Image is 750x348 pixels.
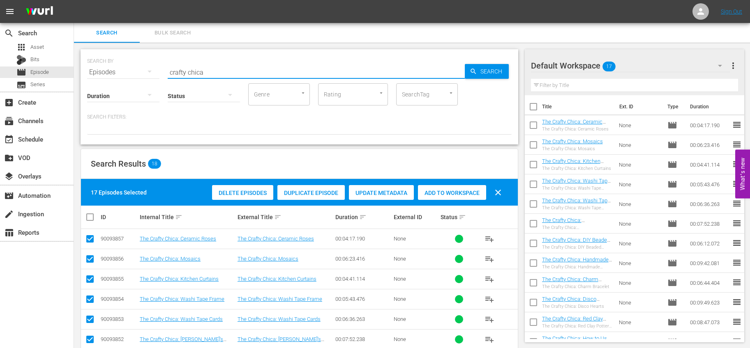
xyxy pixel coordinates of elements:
button: Search [465,64,509,79]
td: 00:04:17.190 [687,115,732,135]
span: playlist_add [485,254,494,264]
span: Episode [667,317,677,327]
span: menu [5,7,15,16]
span: Episode [667,337,677,347]
button: playlist_add [480,229,499,249]
div: External Title [238,212,333,222]
div: The Crafty Chica: Washi Tape Cards [542,205,613,211]
button: Delete Episodes [212,185,273,200]
span: Search [477,64,509,79]
a: The Crafty Chica: Washi Tape Frame [542,178,611,190]
a: The Crafty Chica: Kitchen Curtains [238,276,316,282]
span: playlist_add [485,294,494,304]
span: Reports [4,228,14,238]
td: None [616,155,664,174]
div: Episodes [87,61,159,84]
span: Create [4,98,14,108]
div: Bits [16,55,26,65]
a: The Crafty Chica: Washi Tape Cards [140,316,223,322]
a: The Crafty Chica: Charm Bracelet [542,276,602,288]
span: more_vert [728,61,738,71]
div: Status [441,212,477,222]
span: Episode [667,278,677,288]
td: 00:08:47.073 [687,312,732,332]
div: The Crafty Chica: Handmade Journal [542,264,613,270]
span: Episode [667,238,677,248]
td: None [616,135,664,155]
td: 00:05:43.476 [687,174,732,194]
span: 17 [602,58,616,75]
td: 00:04:41.114 [687,155,732,174]
span: Episode [667,219,677,229]
td: None [616,312,664,332]
div: 90093852 [101,336,137,342]
span: reorder [732,238,742,248]
td: None [616,174,664,194]
a: The Crafty Chica: Kitchen Curtains [542,158,604,170]
a: The Crafty Chica: Washi Tape Frame [140,296,224,302]
td: None [616,293,664,312]
td: None [616,253,664,273]
a: The Crafty Chica: Ceramic Roses [140,236,216,242]
button: Open [377,89,385,97]
div: None [394,256,438,262]
span: sort [175,213,182,221]
div: 17 Episodes Selected [91,188,147,197]
span: Episode [667,160,677,169]
img: ans4CAIJ8jUAAAAAAAAAAAAAAAAAAAAAAAAgQb4GAAAAAAAAAAAAAAAAAAAAAAAAJMjXAAAAAAAAAAAAAAAAAAAAAAAAgAT5G... [20,2,59,21]
div: 00:05:43.476 [335,296,392,302]
p: Search Filters: [87,114,512,121]
span: reorder [732,218,742,228]
span: Asset [30,43,44,51]
a: The Crafty Chica: Handmade Journal [542,256,612,269]
div: The Crafty Chica: Kitchen Curtains [542,166,613,171]
span: playlist_add [485,334,494,344]
button: Update Metadata [349,185,414,200]
span: reorder [732,159,742,169]
span: Delete Episodes [212,190,273,196]
span: Episode [667,120,677,130]
td: None [616,214,664,234]
div: The Crafty Chica: Disco Hearts [542,304,613,309]
div: 00:04:17.190 [335,236,392,242]
span: reorder [732,317,742,327]
div: The Crafty Chica: Charm Bracelet [542,284,613,289]
button: playlist_add [480,289,499,309]
td: None [616,234,664,253]
span: Bulk Search [145,28,201,38]
span: Series [30,80,45,89]
span: Channels [4,116,14,126]
span: Episode [667,179,677,189]
td: 00:06:44.404 [687,273,732,293]
button: playlist_add [480,269,499,289]
td: None [616,115,664,135]
span: reorder [732,297,742,307]
span: reorder [732,258,742,268]
div: 00:04:41.114 [335,276,392,282]
span: sort [274,213,282,221]
div: None [394,276,438,282]
div: The Crafty Chica: [PERSON_NAME]'s Dress [542,225,613,230]
a: The Crafty Chica: Kitchen Curtains [140,276,219,282]
div: None [394,316,438,322]
a: The Crafty Chica: Washi Tape Frame [238,296,322,302]
div: None [394,296,438,302]
button: playlist_add [480,309,499,329]
span: Episode [30,68,49,76]
div: ID [101,214,137,220]
div: The Crafty Chica: DIY Beaded Plant [542,245,613,250]
span: playlist_add [485,314,494,324]
div: 90093855 [101,276,137,282]
div: Default Workspace [531,54,730,77]
th: Type [662,95,685,118]
a: The Crafty Chica: Mosaics [238,256,298,262]
div: 00:07:52.238 [335,336,392,342]
span: Schedule [4,135,14,144]
div: 90093854 [101,296,137,302]
div: Duration [335,212,392,222]
div: 90093856 [101,256,137,262]
button: Open Feedback Widget [735,150,750,199]
span: Episode [667,140,677,150]
div: 90093853 [101,316,137,322]
td: 00:06:36.263 [687,194,732,214]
